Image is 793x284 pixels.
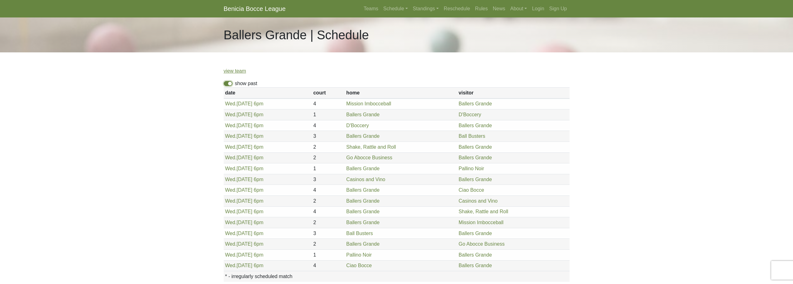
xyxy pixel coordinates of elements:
td: 4 [312,99,345,109]
a: Wed.[DATE] 6pm [225,155,263,160]
span: Wed. [225,209,236,214]
td: 4 [312,185,345,196]
a: Ballers Grande [459,263,492,268]
th: * - irregularly scheduled match [224,271,570,282]
th: date [224,88,312,99]
a: Schedule [381,2,410,15]
span: Wed. [225,231,236,236]
a: Mission Imbocceball [346,101,391,106]
span: Wed. [225,198,236,204]
th: home [345,88,457,99]
a: Ballers Grande [346,198,380,204]
th: court [312,88,345,99]
span: Wed. [225,101,236,106]
a: Go Abocce Business [459,241,505,247]
a: Ball Busters [346,231,373,236]
a: Shake, Rattle and Roll [346,144,396,150]
a: News [490,2,508,15]
a: Ballers Grande [346,187,380,193]
a: Wed.[DATE] 6pm [225,220,263,225]
span: Wed. [225,112,236,117]
a: Ciao Bocce [346,263,372,268]
a: Mission Imbocceball [459,220,504,225]
a: Ballers Grande [459,101,492,106]
a: Wed.[DATE] 6pm [225,231,263,236]
a: Wed.[DATE] 6pm [225,123,263,128]
a: Casinos and Vino [346,177,385,182]
h1: Ballers Grande | Schedule [224,27,369,42]
td: 3 [312,228,345,239]
a: D'Boccery [346,123,369,128]
a: Ballers Grande [459,231,492,236]
a: Wed.[DATE] 6pm [225,144,263,150]
a: Ballers Grande [346,209,380,214]
a: Rules [473,2,490,15]
span: Wed. [225,187,236,193]
td: 2 [312,239,345,250]
span: Wed. [225,177,236,182]
td: 3 [312,174,345,185]
a: Wed.[DATE] 6pm [225,133,263,139]
a: Wed.[DATE] 6pm [225,263,263,268]
td: 1 [312,109,345,120]
a: view team [224,68,246,74]
a: Wed.[DATE] 6pm [225,187,263,193]
a: Ballers Grande [459,144,492,150]
a: Wed.[DATE] 6pm [225,112,263,117]
a: About [508,2,530,15]
td: 2 [312,217,345,228]
a: Wed.[DATE] 6pm [225,177,263,182]
span: Wed. [225,166,236,171]
a: Teams [361,2,381,15]
a: Casinos and Vino [459,198,498,204]
th: visitor [457,88,569,99]
span: Wed. [225,220,236,225]
a: D'Boccery [459,112,481,117]
td: 4 [312,260,345,271]
a: Ciao Bocce [459,187,484,193]
a: Ballers Grande [346,166,380,171]
span: Wed. [225,155,236,160]
label: show past [235,80,257,87]
span: Wed. [225,144,236,150]
a: Ballers Grande [459,177,492,182]
a: Benicia Bocce League [224,2,286,15]
a: Wed.[DATE] 6pm [225,252,263,258]
a: Standings [410,2,441,15]
a: Ballers Grande [346,220,380,225]
td: 4 [312,206,345,217]
td: 2 [312,152,345,163]
a: Wed.[DATE] 6pm [225,166,263,171]
span: Wed. [225,252,236,258]
a: Wed.[DATE] 6pm [225,241,263,247]
span: Wed. [225,263,236,268]
a: Reschedule [441,2,473,15]
a: Pallino Noir [346,252,372,258]
span: Wed. [225,241,236,247]
a: Ballers Grande [346,133,380,139]
td: 1 [312,163,345,174]
a: Shake, Rattle and Roll [459,209,508,214]
a: Ballers Grande [459,252,492,258]
a: Ballers Grande [346,112,380,117]
td: 1 [312,249,345,260]
a: Wed.[DATE] 6pm [225,101,263,106]
a: Login [529,2,547,15]
a: Wed.[DATE] 6pm [225,198,263,204]
a: Ballers Grande [459,123,492,128]
td: 4 [312,120,345,131]
td: 2 [312,142,345,152]
a: Ball Busters [459,133,485,139]
span: Wed. [225,123,236,128]
a: Ballers Grande [346,241,380,247]
td: 3 [312,131,345,142]
span: Wed. [225,133,236,139]
a: Wed.[DATE] 6pm [225,209,263,214]
a: Go Abocce Business [346,155,392,160]
a: Ballers Grande [459,155,492,160]
a: Sign Up [547,2,570,15]
td: 2 [312,195,345,206]
a: Pallino Noir [459,166,484,171]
